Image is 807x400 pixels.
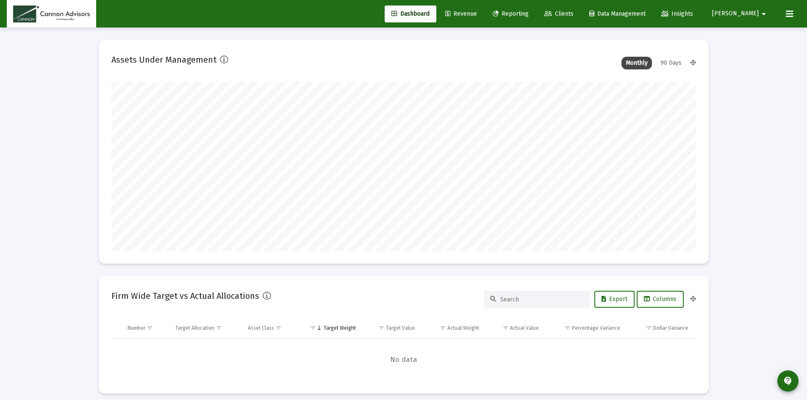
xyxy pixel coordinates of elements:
[646,325,652,331] span: Show filter options for column 'Dollar Variance'
[421,318,485,338] td: Column Actual Weight
[440,325,446,331] span: Show filter options for column 'Actual Weight'
[111,289,259,303] h2: Firm Wide Target vs Actual Allocations
[502,325,509,331] span: Show filter options for column 'Actual Value'
[486,6,535,22] a: Reporting
[111,318,696,381] div: Data grid
[538,6,580,22] a: Clients
[386,325,415,331] div: Target Value
[111,355,696,364] span: No data
[602,295,627,303] span: Export
[362,318,422,338] td: Column Target Value
[128,325,145,331] div: Number
[510,325,539,331] div: Actual Value
[582,6,652,22] a: Data Management
[111,53,216,66] h2: Assets Under Management
[712,10,759,17] span: [PERSON_NAME]
[298,318,362,338] td: Column Target Weight
[242,318,298,338] td: Column Asset Class
[216,325,222,331] span: Show filter options for column 'Target Allocation'
[545,318,626,338] td: Column Percentage Variance
[147,325,153,331] span: Show filter options for column 'Number'
[169,318,242,338] td: Column Target Allocation
[654,6,700,22] a: Insights
[324,325,356,331] div: Target Weight
[438,6,484,22] a: Revenue
[653,325,688,331] div: Dollar Variance
[447,325,479,331] div: Actual Weight
[544,10,574,17] span: Clients
[13,6,90,22] img: Dashboard
[702,5,779,22] button: [PERSON_NAME]
[589,10,646,17] span: Data Management
[564,325,571,331] span: Show filter options for column 'Percentage Variance'
[644,295,677,303] span: Columns
[385,6,436,22] a: Dashboard
[572,325,620,331] div: Percentage Variance
[626,318,696,338] td: Column Dollar Variance
[637,291,684,308] button: Columns
[783,376,793,386] mat-icon: contact_support
[391,10,430,17] span: Dashboard
[621,57,652,69] div: Monthly
[661,10,693,17] span: Insights
[275,325,282,331] span: Show filter options for column 'Asset Class'
[248,325,274,331] div: Asset Class
[175,325,214,331] div: Target Allocation
[122,318,170,338] td: Column Number
[485,318,545,338] td: Column Actual Value
[445,10,477,17] span: Revenue
[594,291,635,308] button: Export
[656,57,686,69] div: 90 Days
[493,10,529,17] span: Reporting
[310,325,316,331] span: Show filter options for column 'Target Weight'
[759,6,769,22] mat-icon: arrow_drop_down
[500,296,583,303] input: Search
[378,325,385,331] span: Show filter options for column 'Target Value'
